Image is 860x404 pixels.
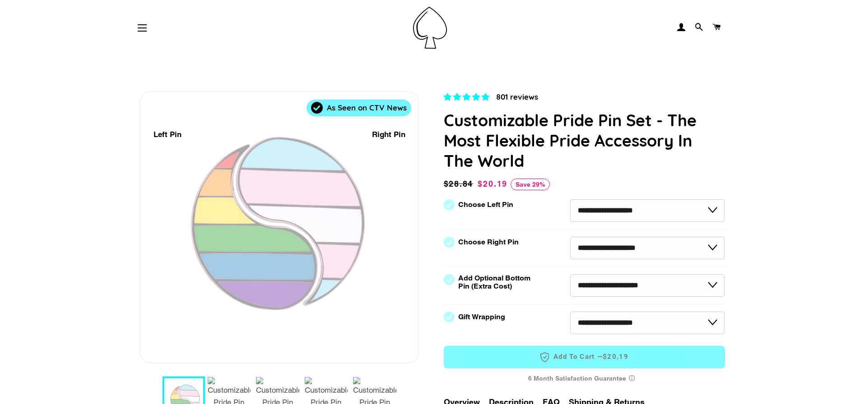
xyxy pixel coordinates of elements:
[457,351,711,363] span: Add to Cart —
[496,92,538,101] span: 801 reviews
[511,179,550,190] span: Save 29%
[372,129,405,141] div: Right Pin
[444,92,492,101] span: 4.83 stars
[458,201,513,209] label: Choose Left Pin
[458,274,534,290] label: Add Optional Bottom Pin (Extra Cost)
[444,110,725,171] h1: Customizable Pride Pin Set - The Most Flexible Pride Accessory In The World
[444,370,725,387] div: 6 Month Satisfaction Guarantee
[413,7,447,49] img: Pin-Ace
[444,178,476,190] span: $28.84
[140,92,418,363] div: 1 / 7
[444,346,725,368] button: Add to Cart —$20.19
[478,179,507,188] span: $20.19
[458,313,505,321] label: Gift Wrapping
[458,238,519,246] label: Choose Right Pin
[603,352,628,362] span: $20.19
